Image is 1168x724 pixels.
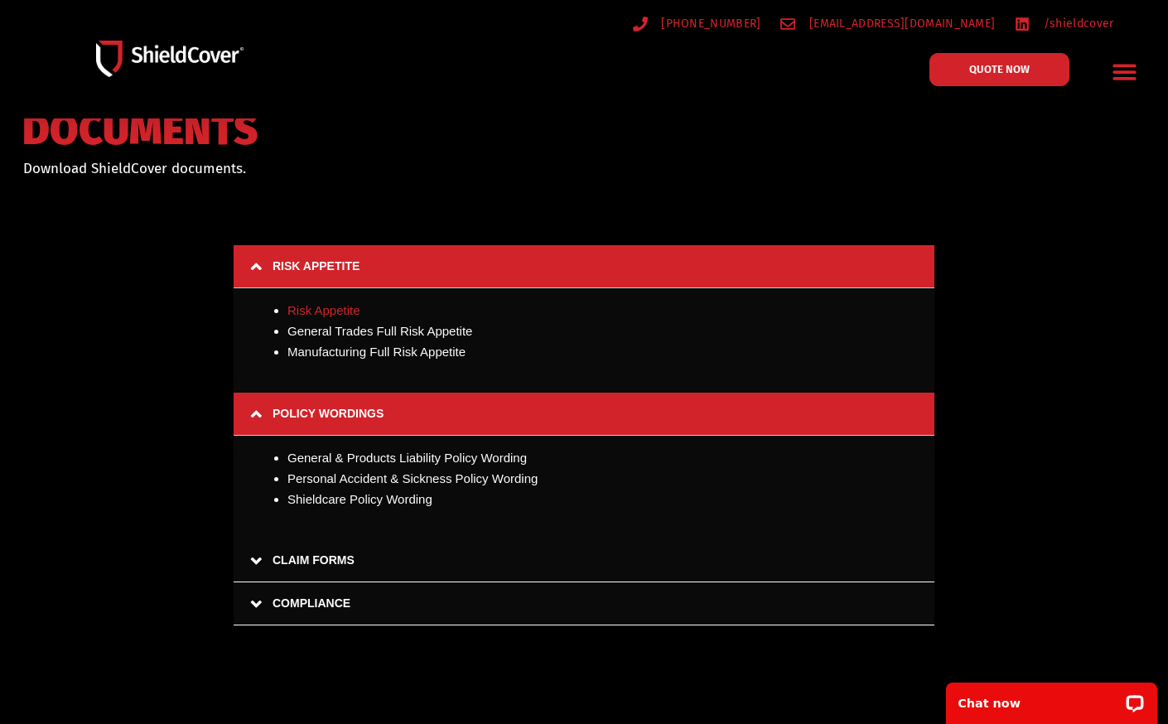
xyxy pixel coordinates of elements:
[657,13,760,34] span: [PHONE_NUMBER]
[287,471,538,485] a: Personal Accident & Sickness Policy Wording
[287,492,432,506] a: Shieldcare Policy Wording
[23,158,564,180] p: Download ShieldCover documents.
[287,345,466,359] a: Manufacturing Full Risk Appetite
[287,324,472,338] a: General Trades Full Risk Appetite
[780,13,995,34] a: [EMAIL_ADDRESS][DOMAIN_NAME]
[1015,13,1113,34] a: /shieldcover
[1040,13,1114,34] span: /shieldcover
[1105,52,1144,91] div: Menu Toggle
[234,393,934,436] a: POLICY WORDINGS
[287,303,360,317] a: Risk Appetite
[234,539,934,582] a: CLAIM FORMS
[234,245,934,288] a: RISK APPETITE
[96,41,244,76] img: Shield-Cover-Underwriting-Australia-logo-full
[969,64,1030,75] span: QUOTE NOW
[234,582,934,625] a: COMPLIANCE
[633,13,761,34] a: [PHONE_NUMBER]
[805,13,995,34] span: [EMAIL_ADDRESS][DOMAIN_NAME]
[935,672,1168,724] iframe: LiveChat chat widget
[929,53,1069,86] a: QUOTE NOW
[287,451,527,465] a: General & Products Liability Policy Wording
